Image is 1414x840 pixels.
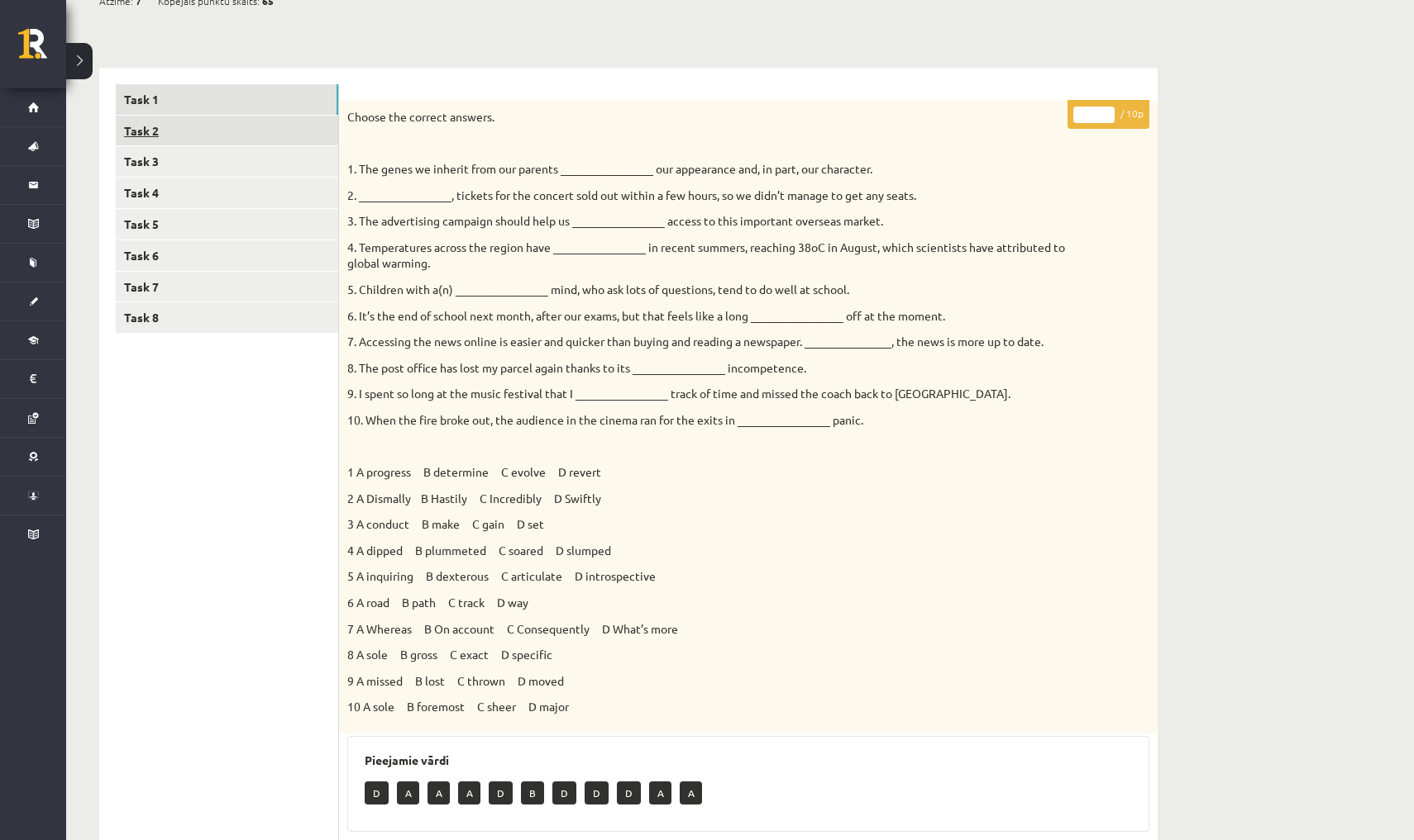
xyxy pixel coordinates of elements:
a: Task 3 [116,146,338,177]
p: 6 A road B path C track D way [347,595,1067,611]
p: A [428,781,450,804]
p: 9 A missed B lost C thrown D moved [347,673,1067,690]
p: 7. Accessing the news online is easier and quicker than buying and reading a newspaper. _________... [347,334,1067,350]
p: 1. The genes we inherit from our parents ________________ our appearance and, in part, our charac... [347,161,1067,178]
a: Rīgas 1. Tālmācības vidusskola [18,29,66,70]
p: 4 A dipped B plummeted C soared D slumped [347,543,1067,559]
p: 10. When the fire broke out, the audience in the cinema ran for the exits in ________________ panic. [347,412,1067,429]
p: 5 A inquiring B dexterous C articulate D introspective [347,568,1067,585]
a: Task 7 [116,272,338,302]
p: A [458,781,480,804]
p: 4. Temperatures across the region have ________________ in recent summers, reaching 38oC in Augus... [347,240,1067,272]
p: D [617,781,641,804]
p: 8 A sole B gross C exact D specific [347,647,1067,663]
p: A [397,781,419,804]
h3: Pieejamie vārdi [365,753,1132,767]
p: 10 A sole B foremost C sheer D major [347,699,1067,715]
p: D [365,781,389,804]
p: D [585,781,609,804]
p: A [680,781,702,804]
p: 6. It’s the end of school next month, after our exams, but that feels like a long _______________... [347,308,1067,325]
p: Choose the correct answers. [347,109,1067,126]
p: D [552,781,576,804]
a: Task 6 [116,240,338,271]
p: B [521,781,544,804]
p: 7 A Whereas B On account C Consequently D What’s more [347,621,1067,638]
p: 3. The advertising campaign should help us ________________ access to this important overseas mar... [347,213,1067,230]
p: 5. Children with a(n) ________________ mind, who ask lots of questions, tend to do well at school. [347,282,1067,298]
p: 3 A conduct B make C gain D set [347,516,1067,533]
p: 9. I spent so long at the music festival that I ________________ track of time and missed the coa... [347,386,1067,402]
p: 2. ________________, tickets for the concert sold out within a few hours, so we didn’t manage to ... [347,187,1067,204]
p: 2 A Dismally B Hastily C Incredibly D Swiftly [347,491,1067,507]
p: / 10p [1068,100,1149,129]
p: 8. The post office has lost my parcel again thanks to its ________________ incompetence. [347,360,1067,377]
a: Task 1 [116,84,338,115]
a: Task 5 [116,209,338,240]
p: 1 A progress B determine C evolve D revert [347,464,1067,481]
p: D [489,781,513,804]
a: Task 4 [116,178,338,208]
a: Task 8 [116,302,338,333]
p: A [649,781,671,804]
a: Task 2 [116,116,338,146]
